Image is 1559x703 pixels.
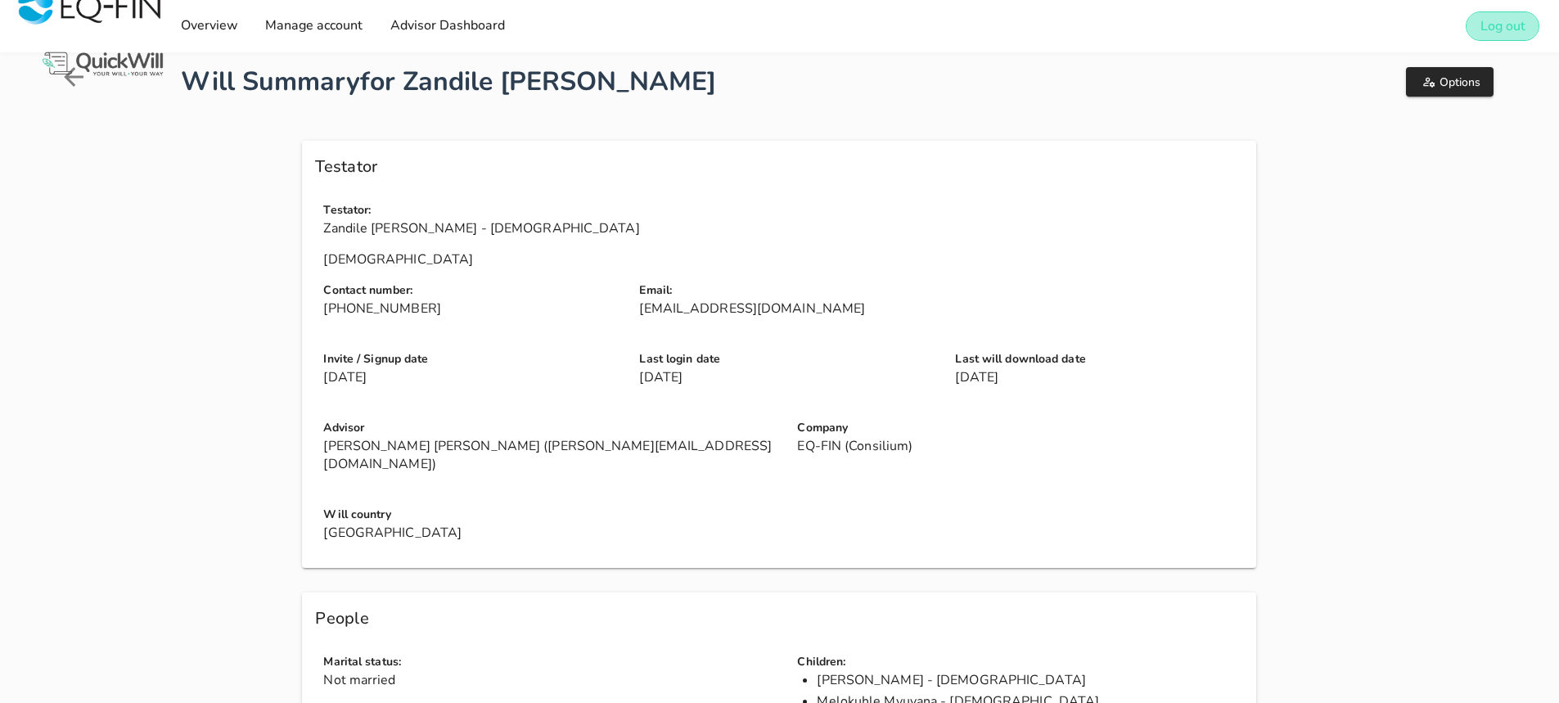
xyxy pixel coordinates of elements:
span: for Zandile [PERSON_NAME] [360,64,716,99]
h4: Email: [639,282,1251,300]
button: Options [1406,67,1494,97]
h4: Children: [797,653,1251,671]
h4: Company [797,419,1251,437]
h4: Advisor [323,419,777,437]
p: [EMAIL_ADDRESS][DOMAIN_NAME] [639,300,1251,318]
img: Logo [39,49,166,79]
li: [PERSON_NAME] - [DEMOGRAPHIC_DATA] [817,671,1251,689]
p: Zandile [PERSON_NAME] - [DEMOGRAPHIC_DATA] [323,219,1251,237]
a: Overview [174,10,242,43]
span: Options [1419,74,1480,90]
p: [DATE] [955,368,1251,386]
span: Overview [179,16,237,34]
h4: Last will download date [955,350,1251,368]
h4: Marital status: [323,653,777,671]
h4: Testator: [323,201,1251,219]
h4: Last login date [639,350,935,368]
h4: Invite / Signup date [323,350,620,368]
h1: Will Summary [181,62,1135,101]
button: Log out [1466,11,1539,41]
span: Manage account [264,16,363,34]
a: Manage account [259,10,367,43]
a: Advisor Dashboard [384,10,509,43]
p: [GEOGRAPHIC_DATA] [323,524,1251,542]
p: [DATE] [639,368,935,386]
p: [PHONE_NUMBER] [323,300,620,318]
p: [DATE] [323,368,620,386]
span: Advisor Dashboard [389,16,504,34]
div: Testator [302,141,1256,193]
p: [PERSON_NAME] [PERSON_NAME] ([PERSON_NAME][EMAIL_ADDRESS][DOMAIN_NAME]) [323,437,777,473]
div: People [302,593,1256,645]
p: EQ-FIN (Consilium) [797,437,1251,455]
h4: Will country [323,506,1251,524]
p: Not married [323,671,777,689]
h4: Contact number: [323,282,620,300]
p: [DEMOGRAPHIC_DATA] [323,250,1251,268]
span: Log out [1480,17,1525,35]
